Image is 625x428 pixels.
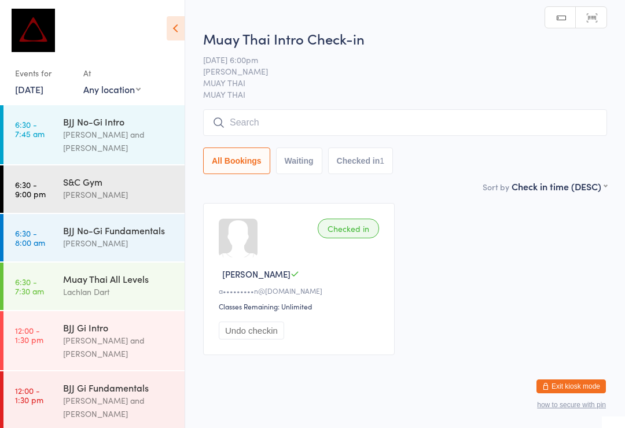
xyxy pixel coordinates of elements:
[15,83,43,95] a: [DATE]
[3,214,185,261] a: 6:30 -8:00 amBJJ No-Gi Fundamentals[PERSON_NAME]
[63,175,175,188] div: S&C Gym
[83,83,141,95] div: Any location
[63,272,175,285] div: Muay Thai All Levels
[276,147,322,174] button: Waiting
[328,147,394,174] button: Checked in1
[483,181,509,193] label: Sort by
[3,311,185,370] a: 12:00 -1:30 pmBJJ Gi Intro[PERSON_NAME] and [PERSON_NAME]
[512,180,607,193] div: Check in time (DESC)
[219,301,383,311] div: Classes Remaining: Unlimited
[15,64,72,83] div: Events for
[15,228,45,247] time: 6:30 - 8:00 am
[537,401,606,409] button: how to secure with pin
[380,156,384,165] div: 1
[15,120,45,138] time: 6:30 - 7:45 am
[63,115,175,128] div: BJJ No-Gi Intro
[63,188,175,201] div: [PERSON_NAME]
[15,386,43,404] time: 12:00 - 1:30 pm
[15,326,43,344] time: 12:00 - 1:30 pm
[63,394,175,420] div: [PERSON_NAME] and [PERSON_NAME]
[203,29,607,48] h2: Muay Thai Intro Check-in
[318,219,379,238] div: Checked in
[83,64,141,83] div: At
[63,224,175,237] div: BJJ No-Gi Fundamentals
[3,263,185,310] a: 6:30 -7:30 amMuay Thai All LevelsLachlan Dart
[203,109,607,136] input: Search
[536,379,606,393] button: Exit kiosk mode
[63,321,175,334] div: BJJ Gi Intro
[3,105,185,164] a: 6:30 -7:45 amBJJ No-Gi Intro[PERSON_NAME] and [PERSON_NAME]
[219,286,383,296] div: a•••••••••n@[DOMAIN_NAME]
[12,9,55,52] img: Dominance MMA Abbotsford
[203,88,607,100] span: MUAY THAI
[15,277,44,296] time: 6:30 - 7:30 am
[222,268,291,280] span: [PERSON_NAME]
[203,77,589,88] span: MUAY THAI
[15,180,46,198] time: 6:30 - 9:00 pm
[203,54,589,65] span: [DATE] 6:00pm
[203,147,270,174] button: All Bookings
[203,65,589,77] span: [PERSON_NAME]
[63,381,175,394] div: BJJ Gi Fundamentals
[3,165,185,213] a: 6:30 -9:00 pmS&C Gym[PERSON_NAME]
[63,237,175,250] div: [PERSON_NAME]
[219,322,284,340] button: Undo checkin
[63,128,175,154] div: [PERSON_NAME] and [PERSON_NAME]
[63,285,175,298] div: Lachlan Dart
[63,334,175,360] div: [PERSON_NAME] and [PERSON_NAME]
